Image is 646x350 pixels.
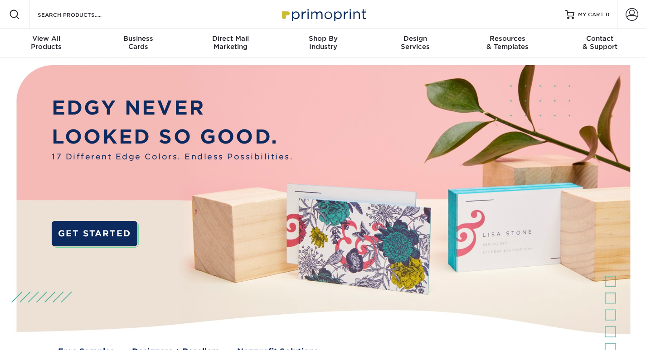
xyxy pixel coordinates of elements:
[52,151,293,163] span: 17 Different Edge Colors. Endless Possibilities.
[277,34,369,43] span: Shop By
[461,29,554,58] a: Resources& Templates
[369,29,461,58] a: DesignServices
[554,34,646,43] span: Contact
[92,34,185,43] span: Business
[578,11,604,19] span: MY CART
[461,34,554,51] div: & Templates
[277,34,369,51] div: Industry
[554,34,646,51] div: & Support
[37,9,125,20] input: SEARCH PRODUCTS.....
[369,34,461,51] div: Services
[92,29,185,58] a: BusinessCards
[278,5,369,24] img: Primoprint
[185,34,277,43] span: Direct Mail
[52,93,293,122] p: EDGY NEVER
[461,34,554,43] span: Resources
[185,34,277,51] div: Marketing
[92,34,185,51] div: Cards
[277,29,369,58] a: Shop ByIndustry
[185,29,277,58] a: Direct MailMarketing
[554,29,646,58] a: Contact& Support
[606,11,610,18] span: 0
[52,122,293,151] p: LOOKED SO GOOD.
[369,34,461,43] span: Design
[52,221,137,246] a: GET STARTED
